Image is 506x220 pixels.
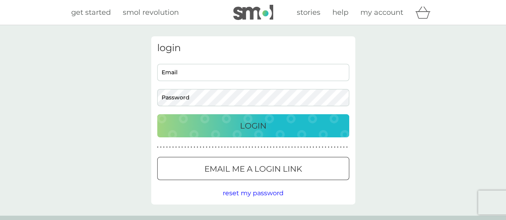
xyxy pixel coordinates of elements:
[415,4,435,20] div: basket
[239,145,241,149] p: ●
[157,157,349,180] button: Email me a login link
[279,145,281,149] p: ●
[212,145,214,149] p: ●
[306,145,308,149] p: ●
[194,145,195,149] p: ●
[264,145,265,149] p: ●
[223,188,284,198] button: reset my password
[178,145,180,149] p: ●
[297,145,299,149] p: ●
[343,145,345,149] p: ●
[291,145,293,149] p: ●
[188,145,189,149] p: ●
[319,145,320,149] p: ●
[182,145,183,149] p: ●
[300,145,302,149] p: ●
[230,145,232,149] p: ●
[224,145,226,149] p: ●
[312,145,314,149] p: ●
[218,145,220,149] p: ●
[166,145,168,149] p: ●
[123,7,179,18] a: smol revolution
[328,145,330,149] p: ●
[163,145,165,149] p: ●
[332,8,348,17] span: help
[252,145,253,149] p: ●
[221,145,223,149] p: ●
[209,145,210,149] p: ●
[157,145,159,149] p: ●
[169,145,171,149] p: ●
[172,145,174,149] p: ●
[233,5,273,20] img: smol
[258,145,259,149] p: ●
[310,145,311,149] p: ●
[248,145,250,149] p: ●
[71,7,111,18] a: get started
[197,145,198,149] p: ●
[255,145,256,149] p: ●
[331,145,332,149] p: ●
[71,8,111,17] span: get started
[160,145,162,149] p: ●
[346,145,348,149] p: ●
[334,145,336,149] p: ●
[200,145,201,149] p: ●
[294,145,296,149] p: ●
[175,145,177,149] p: ●
[267,145,268,149] p: ●
[322,145,323,149] p: ●
[203,145,204,149] p: ●
[204,163,302,175] p: Email me a login link
[157,42,349,54] h3: login
[261,145,262,149] p: ●
[304,145,305,149] p: ●
[270,145,272,149] p: ●
[282,145,284,149] p: ●
[285,145,287,149] p: ●
[246,145,247,149] p: ●
[236,145,238,149] p: ●
[123,8,179,17] span: smol revolution
[337,145,338,149] p: ●
[332,7,348,18] a: help
[190,145,192,149] p: ●
[340,145,342,149] p: ●
[242,145,244,149] p: ●
[206,145,208,149] p: ●
[297,8,320,17] span: stories
[227,145,229,149] p: ●
[223,189,284,197] span: reset my password
[360,7,403,18] a: my account
[316,145,317,149] p: ●
[288,145,290,149] p: ●
[233,145,235,149] p: ●
[157,114,349,137] button: Login
[215,145,216,149] p: ●
[276,145,278,149] p: ●
[240,119,266,132] p: Login
[184,145,186,149] p: ●
[297,7,320,18] a: stories
[360,8,403,17] span: my account
[325,145,326,149] p: ●
[273,145,274,149] p: ●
